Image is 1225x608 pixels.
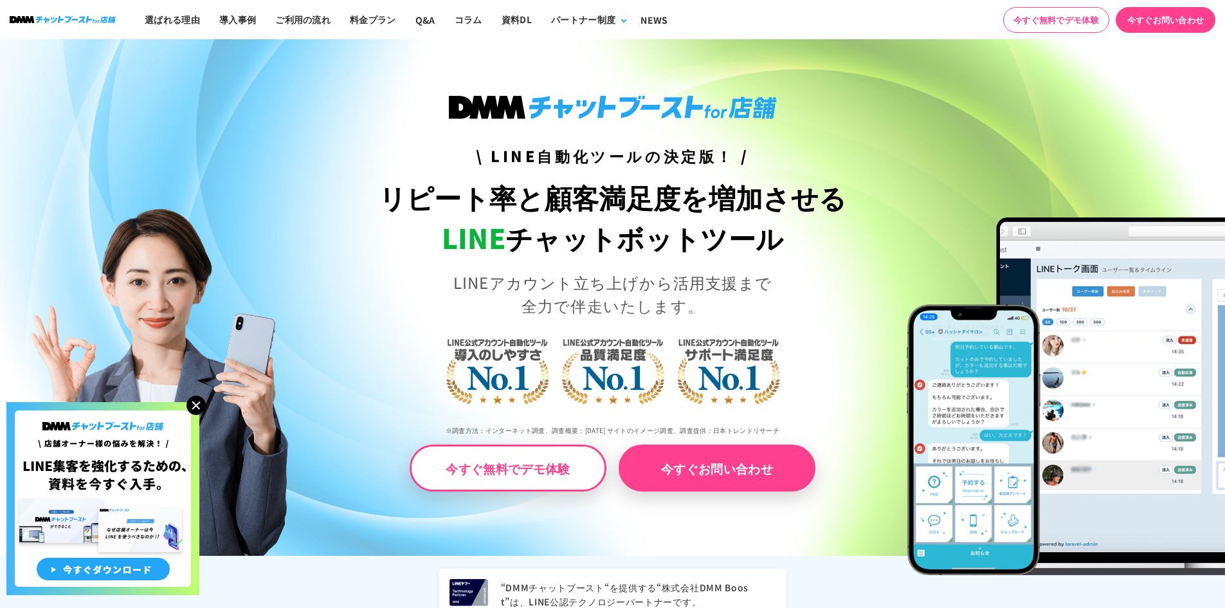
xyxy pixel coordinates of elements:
[410,445,606,492] a: 今すぐ無料でデモ体験
[1003,7,1109,33] a: 今すぐ無料でデモ体験
[1116,7,1215,33] a: 今すぐお問い合わせ
[619,445,815,492] a: 今すぐお問い合わせ
[306,416,919,445] p: ※調査方法：インターネット調査、調査概要：[DATE] サイトのイメージ調査、調査提供：日本トレンドリサーチ
[551,13,615,26] div: パートナー制度
[404,288,822,449] img: LINE公式アカウント自動化ツール導入のしやすさNo.1｜LINE公式アカウント自動化ツール品質満足度No.1｜LINE公式アカウント自動化ツールサポート満足度No.1
[6,402,199,595] img: 店舗オーナー様の悩みを解決!LINE集客を狂化するための資料を今すぐ入手!
[10,16,116,23] img: ロゴ
[306,177,919,258] h1: リピート率と顧客満足度を増加させる チャットボットツール
[306,145,919,167] h3: \ LINE自動化ツールの決定版！ /
[442,217,505,257] span: LINE
[6,402,199,418] a: 店舗オーナー様の悩みを解決!LINE集客を狂化するための資料を今すぐ入手!
[306,271,919,317] p: LINEアカウント立ち上げから活用支援まで 全力で伴走いたします。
